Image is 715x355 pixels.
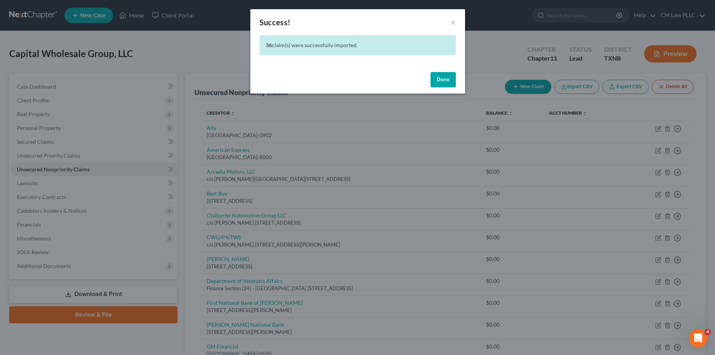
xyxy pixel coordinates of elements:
[260,18,291,27] span: Success!
[266,42,358,48] span: claim(s) were successfully imported.
[705,329,711,335] span: 4
[450,18,456,27] button: ×
[266,42,272,48] strong: 36
[689,329,707,347] iframe: Intercom live chat
[431,72,456,87] button: Done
